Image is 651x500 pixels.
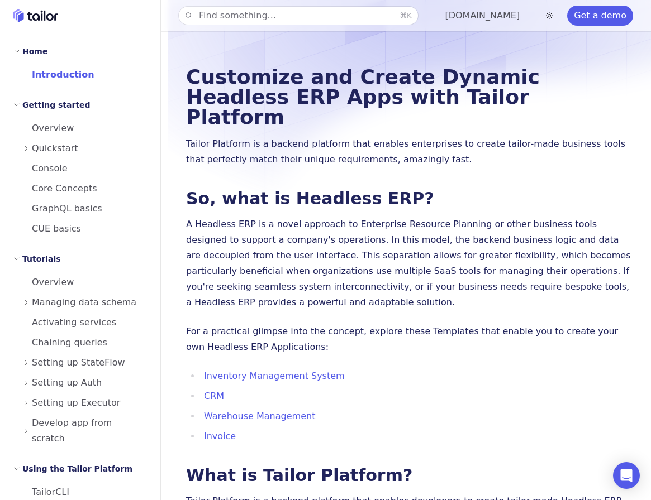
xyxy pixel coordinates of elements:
span: Quickstart [32,141,78,156]
a: Chaining queries [18,333,147,353]
span: Core Concepts [18,183,97,194]
span: Overview [18,277,74,287]
h2: Tutorials [22,252,61,266]
a: Activating services [18,312,147,333]
span: Setting up StateFlow [32,355,125,371]
span: Setting up Auth [32,375,102,391]
a: Warehouse Management [204,411,315,421]
div: Open Intercom Messenger [613,462,640,489]
a: Core Concepts [18,179,147,199]
a: CRM [204,391,224,401]
kbd: K [407,11,412,20]
h2: Getting started [22,98,91,112]
span: CUE basics [18,223,81,234]
a: What is Tailor Platform? [186,465,412,485]
span: Activating services [18,317,116,328]
kbd: ⌘ [400,11,407,20]
a: Console [18,158,147,179]
button: Toggle dark mode [543,9,556,22]
a: Overview [18,118,147,138]
a: Invoice [204,431,236,441]
a: Get a demo [567,6,633,26]
a: Introduction [18,65,147,85]
p: Tailor Platform is a backend platform that enables enterprises to create tailor-made business too... [186,136,633,167]
button: Find something...⌘K [179,7,418,25]
a: [DOMAIN_NAME] [445,10,520,21]
h1: Customize and Create Dynamic Headless ERP Apps with Tailor Platform [186,67,633,127]
span: Setting up Executor [32,395,120,411]
p: A Headless ERP is a novel approach to Enterprise Resource Planning or other business tools design... [186,217,633,310]
a: Overview [18,272,147,292]
h2: Using the Tailor Platform [22,462,132,475]
a: Home [13,9,58,22]
span: Managing data schema [32,295,136,310]
a: So, what is Headless ERP? [186,189,434,208]
span: TailorCLI [18,487,69,497]
a: GraphQL basics [18,199,147,219]
span: Overview [18,123,74,133]
a: Inventory Management System [204,371,345,381]
span: Develop app from scratch [32,415,147,446]
span: Chaining queries [18,337,107,348]
a: CUE basics [18,219,147,239]
h2: Home [22,45,47,58]
p: For a practical glimpse into the concept, explore these Templates that enable you to create your ... [186,324,633,355]
span: Console [18,163,68,174]
span: Introduction [18,69,94,80]
span: GraphQL basics [18,203,102,214]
